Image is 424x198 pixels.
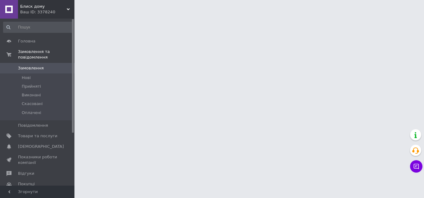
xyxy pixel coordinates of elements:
[18,144,64,149] span: [DEMOGRAPHIC_DATA]
[3,22,73,33] input: Пошук
[20,4,67,9] span: Блиск дому
[18,49,74,60] span: Замовлення та повідомлення
[410,160,422,173] button: Чат з покупцем
[18,171,34,176] span: Відгуки
[22,101,43,107] span: Скасовані
[18,123,48,128] span: Повідомлення
[18,133,57,139] span: Товари та послуги
[18,154,57,165] span: Показники роботи компанії
[22,75,31,81] span: Нові
[18,38,35,44] span: Головна
[18,65,44,71] span: Замовлення
[22,84,41,89] span: Прийняті
[22,110,41,116] span: Оплачені
[18,181,35,187] span: Покупці
[22,92,41,98] span: Виконані
[20,9,74,15] div: Ваш ID: 3378240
